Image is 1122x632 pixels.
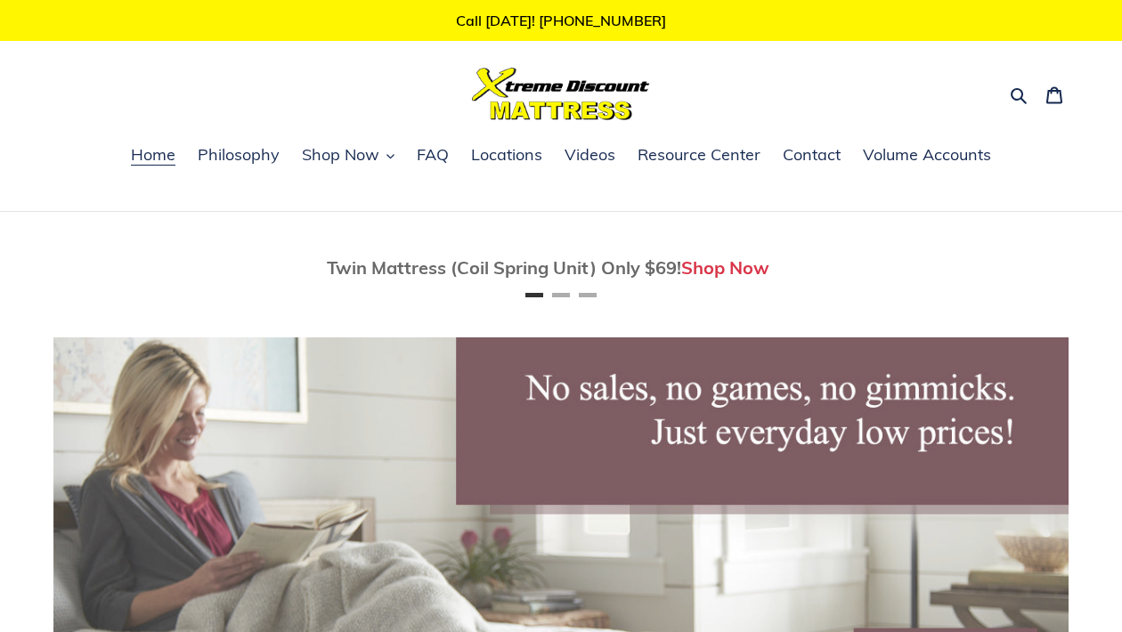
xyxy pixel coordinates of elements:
[774,142,850,169] a: Contact
[783,144,841,166] span: Contact
[122,142,184,169] a: Home
[462,142,551,169] a: Locations
[681,256,769,279] a: Shop Now
[408,142,458,169] a: FAQ
[863,144,991,166] span: Volume Accounts
[552,293,570,297] button: Page 2
[629,142,769,169] a: Resource Center
[198,144,280,166] span: Philosophy
[302,144,379,166] span: Shop Now
[579,293,597,297] button: Page 3
[417,144,449,166] span: FAQ
[854,142,1000,169] a: Volume Accounts
[189,142,289,169] a: Philosophy
[556,142,624,169] a: Videos
[472,68,650,120] img: Xtreme Discount Mattress
[565,144,615,166] span: Videos
[293,142,403,169] button: Shop Now
[638,144,760,166] span: Resource Center
[327,256,681,279] span: Twin Mattress (Coil Spring Unit) Only $69!
[525,293,543,297] button: Page 1
[471,144,542,166] span: Locations
[131,144,175,166] span: Home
